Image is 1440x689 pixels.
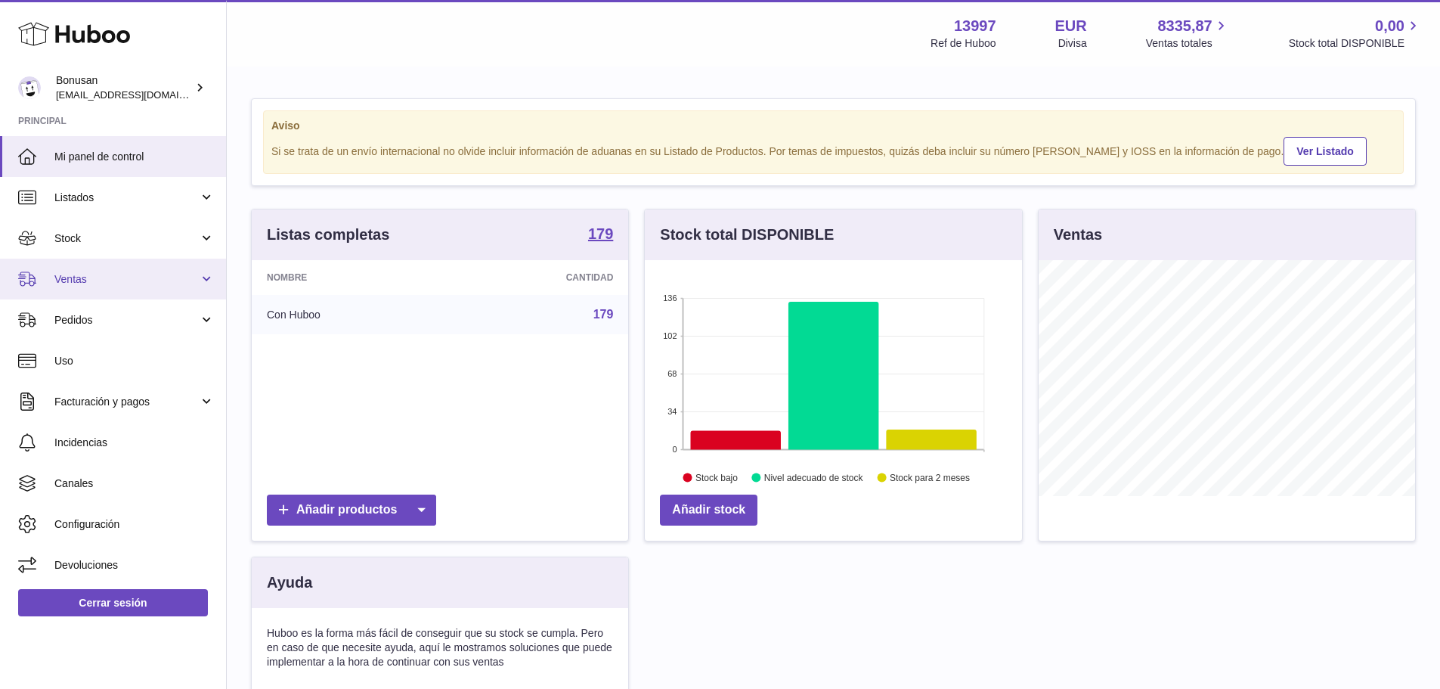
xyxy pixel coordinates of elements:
div: Bonusan [56,73,192,102]
text: 34 [668,407,677,416]
span: Stock [54,231,199,246]
span: Ventas [54,272,199,287]
text: Stock bajo [695,473,738,483]
p: Huboo es la forma más fácil de conseguir que su stock se cumpla. Pero en caso de que necesite ayu... [267,626,613,669]
h3: Ventas [1054,225,1102,245]
a: 8335,87 Ventas totales [1146,16,1230,51]
span: Ventas totales [1146,36,1230,51]
th: Nombre [252,260,447,295]
div: Ref de Huboo [931,36,996,51]
span: Listados [54,191,199,205]
h3: Stock total DISPONIBLE [660,225,834,245]
span: Canales [54,476,215,491]
text: 102 [663,331,677,340]
span: Stock total DISPONIBLE [1289,36,1422,51]
strong: 179 [588,226,613,241]
text: 0 [673,445,677,454]
text: 68 [668,369,677,378]
a: 179 [588,226,613,244]
a: Añadir stock [660,495,757,526]
h3: Ayuda [267,573,312,593]
text: Nivel adecuado de stock [764,473,864,483]
span: Devoluciones [54,558,215,573]
span: 0,00 [1375,16,1404,36]
div: Si se trata de un envío internacional no olvide incluir información de aduanas en su Listado de P... [271,135,1395,166]
strong: Aviso [271,119,1395,133]
a: Cerrar sesión [18,589,208,616]
th: Cantidad [447,260,629,295]
span: [EMAIL_ADDRESS][DOMAIN_NAME] [56,88,222,101]
div: Divisa [1058,36,1087,51]
td: Con Huboo [252,295,447,334]
a: Añadir productos [267,495,436,526]
span: Configuración [54,517,215,532]
a: Ver Listado [1284,137,1366,166]
text: Stock para 2 meses [890,473,970,483]
span: Uso [54,354,215,368]
span: Pedidos [54,313,199,327]
a: 179 [593,308,614,321]
strong: EUR [1055,16,1087,36]
text: 136 [663,293,677,303]
span: Incidencias [54,436,215,450]
h3: Listas completas [267,225,389,245]
strong: 13997 [954,16,996,36]
a: 0,00 Stock total DISPONIBLE [1289,16,1422,51]
img: info@bonusan.es [18,76,41,99]
span: Facturación y pagos [54,395,199,409]
span: Mi panel de control [54,150,215,164]
span: 8335,87 [1157,16,1212,36]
